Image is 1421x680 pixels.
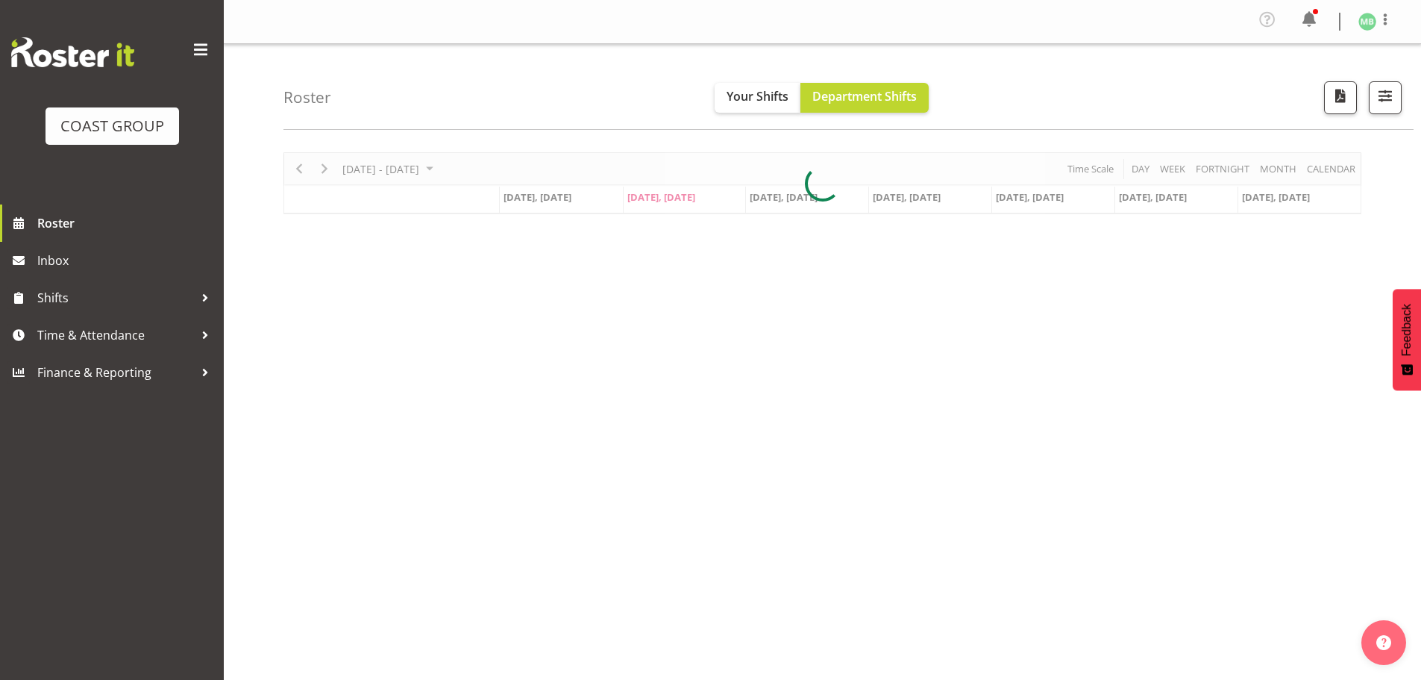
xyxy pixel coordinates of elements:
[800,83,929,113] button: Department Shifts
[37,287,194,309] span: Shifts
[1400,304,1414,356] span: Feedback
[715,83,800,113] button: Your Shifts
[1358,13,1376,31] img: mike-bullock1158.jpg
[1324,81,1357,114] button: Download a PDF of the roster according to the set date range.
[727,88,788,105] span: Your Shifts
[1369,81,1402,114] button: Filter Shifts
[60,115,164,137] div: COAST GROUP
[283,89,331,106] h4: Roster
[37,249,216,272] span: Inbox
[812,88,917,105] span: Department Shifts
[37,361,194,384] span: Finance & Reporting
[1393,289,1421,390] button: Feedback - Show survey
[11,37,134,67] img: Rosterit website logo
[1376,635,1391,650] img: help-xxl-2.png
[37,324,194,346] span: Time & Attendance
[37,212,216,234] span: Roster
